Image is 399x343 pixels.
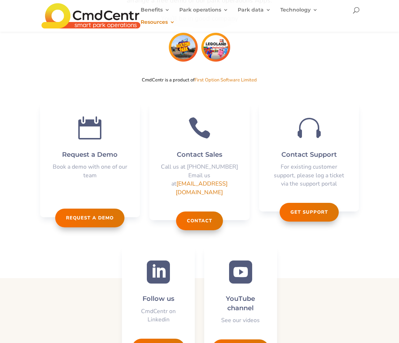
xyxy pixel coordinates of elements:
[62,151,118,159] span: Request a Demo
[141,7,170,19] a: Benefits
[229,260,252,284] span: 
[160,163,238,197] p: Call us at [PHONE_NUMBER] Email us at
[215,316,266,325] p: See our videos
[55,209,124,227] a: Request a demo
[179,7,228,19] a: Park operations
[51,163,129,186] p: Book a demo with one of our team
[238,7,271,19] a: Park data
[226,295,255,312] span: YouTube channel
[188,116,211,139] span: 
[177,151,222,159] span: Contact Sales
[176,180,228,196] a: [EMAIL_ADDRESS][DOMAIN_NAME]
[298,116,321,139] span: 
[281,151,337,159] span: Contact Support
[142,77,257,83] span: CmdCentr is a product of
[133,307,184,325] p: CmdCentr on Linkedin
[176,211,223,230] a: Contact
[167,57,232,66] a: CmdCentr Case Studies
[41,3,140,28] img: CmdCentr
[270,163,348,188] p: For existing customer support, please log a ticket via the support portal
[280,203,339,222] a: Get Support
[142,295,174,303] span: Follow us
[141,19,175,32] a: Resources
[78,116,101,139] span: 
[147,260,170,284] span: 
[194,77,257,83] a: First Option Software Limited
